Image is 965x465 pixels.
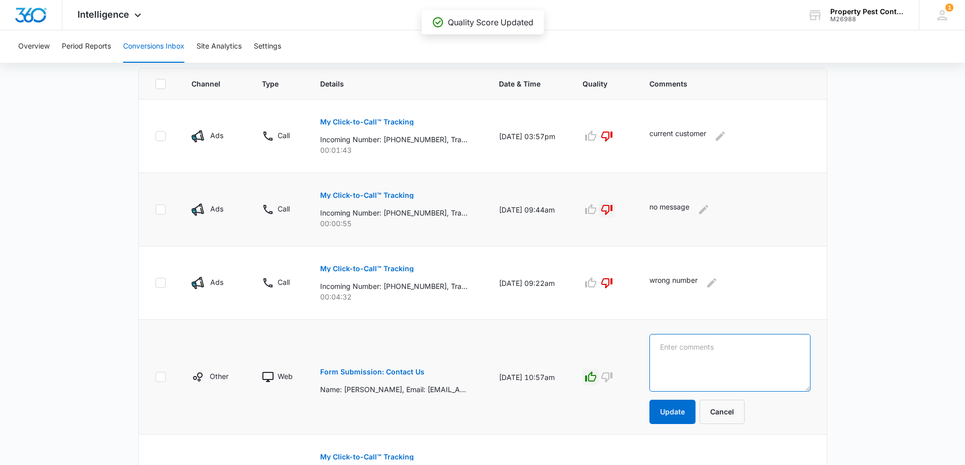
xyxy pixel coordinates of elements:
p: Form Submission: Contact Us [320,368,424,375]
span: Details [320,78,460,89]
span: Quality [583,78,610,89]
p: Incoming Number: [PHONE_NUMBER], Tracking Number: [PHONE_NUMBER], Ring To: [PHONE_NUMBER], Caller... [320,207,468,218]
p: no message [649,201,689,218]
td: [DATE] 09:44am [487,173,571,246]
button: Settings [254,30,281,63]
td: [DATE] 09:22am [487,246,571,320]
button: Edit Comments [704,275,720,291]
p: My Click-to-Call™ Tracking [320,118,414,125]
button: Overview [18,30,50,63]
span: 1 [945,4,953,12]
p: 00:01:43 [320,145,475,155]
span: Type [262,78,281,89]
button: Edit Comments [712,128,728,144]
span: Channel [191,78,223,89]
p: Web [278,371,293,382]
button: Edit Comments [696,201,712,218]
td: [DATE] 03:57pm [487,100,571,173]
p: Call [278,277,290,287]
p: Call [278,203,290,214]
p: Quality Score Updated [448,16,533,28]
button: My Click-to-Call™ Tracking [320,257,414,281]
button: Conversions Inbox [123,30,184,63]
p: Ads [210,203,223,214]
p: Incoming Number: [PHONE_NUMBER], Tracking Number: [PHONE_NUMBER], Ring To: [PHONE_NUMBER], Caller... [320,134,468,145]
div: account id [830,16,904,23]
p: Name: [PERSON_NAME], Email: [EMAIL_ADDRESS][DOMAIN_NAME], Phone: [PHONE_NUMBER], Questions or Com... [320,384,468,395]
span: Comments [649,78,796,89]
div: notifications count [945,4,953,12]
div: account name [830,8,904,16]
button: My Click-to-Call™ Tracking [320,183,414,207]
button: Form Submission: Contact Us [320,360,424,384]
p: 00:04:32 [320,291,475,302]
p: My Click-to-Call™ Tracking [320,265,414,272]
p: current customer [649,128,706,144]
span: Date & Time [499,78,544,89]
p: Ads [210,130,223,141]
span: Intelligence [78,9,129,20]
td: [DATE] 10:57am [487,320,571,435]
button: My Click-to-Call™ Tracking [320,110,414,134]
p: My Click-to-Call™ Tracking [320,453,414,460]
p: My Click-to-Call™ Tracking [320,192,414,199]
p: wrong number [649,275,698,291]
p: Call [278,130,290,141]
p: Ads [210,277,223,287]
p: Incoming Number: [PHONE_NUMBER], Tracking Number: [PHONE_NUMBER], Ring To: [PHONE_NUMBER], Caller... [320,281,468,291]
button: Period Reports [62,30,111,63]
p: Other [210,371,228,382]
button: Site Analytics [197,30,242,63]
button: Update [649,400,696,424]
p: 00:00:55 [320,218,475,229]
button: Cancel [700,400,745,424]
